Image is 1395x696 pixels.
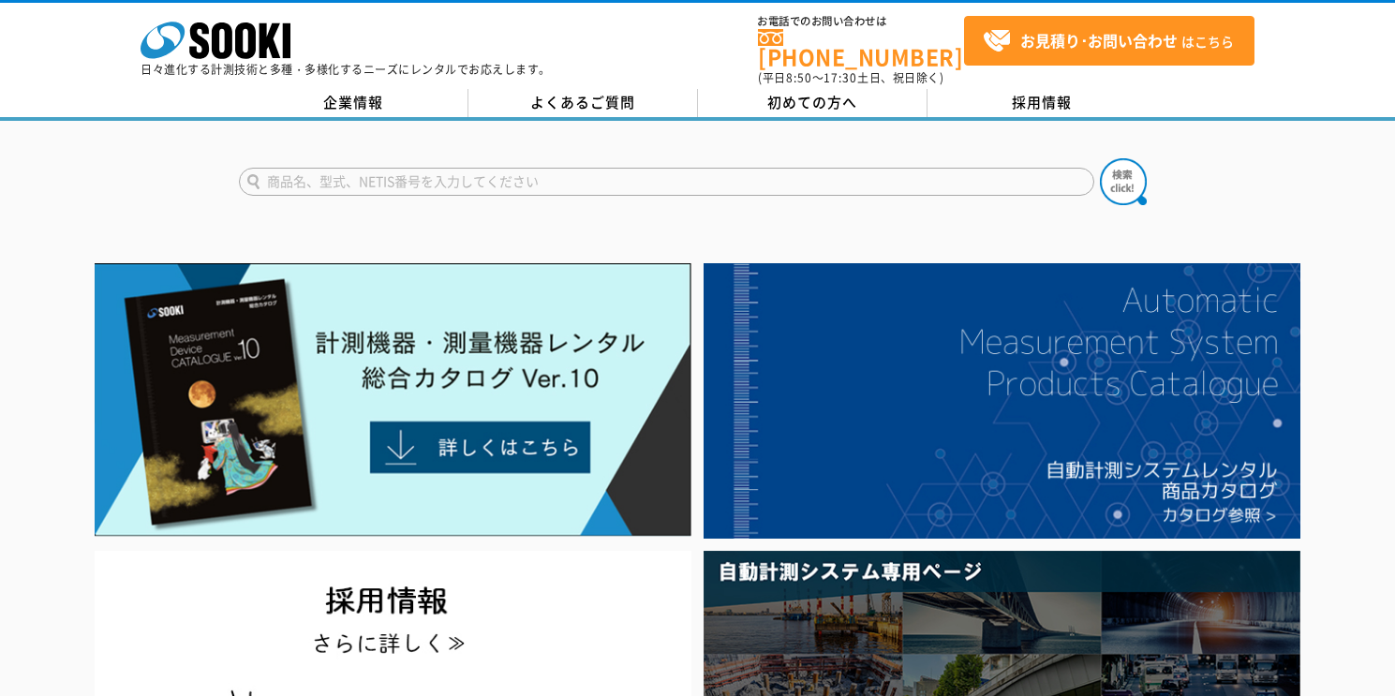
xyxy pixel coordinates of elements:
[141,64,551,75] p: 日々進化する計測技術と多種・多様化するニーズにレンタルでお応えします。
[928,89,1157,117] a: 採用情報
[1020,29,1178,52] strong: お見積り･お問い合わせ
[983,27,1234,55] span: はこちら
[239,168,1094,196] input: 商品名、型式、NETIS番号を入力してください
[758,16,964,27] span: お電話でのお問い合わせは
[767,92,857,112] span: 初めての方へ
[964,16,1254,66] a: お見積り･お問い合わせはこちら
[1100,158,1147,205] img: btn_search.png
[95,263,691,537] img: Catalog Ver10
[758,69,943,86] span: (平日 ～ 土日、祝日除く)
[758,29,964,67] a: [PHONE_NUMBER]
[786,69,812,86] span: 8:50
[468,89,698,117] a: よくあるご質問
[824,69,857,86] span: 17:30
[698,89,928,117] a: 初めての方へ
[239,89,468,117] a: 企業情報
[704,263,1300,539] img: 自動計測システムカタログ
